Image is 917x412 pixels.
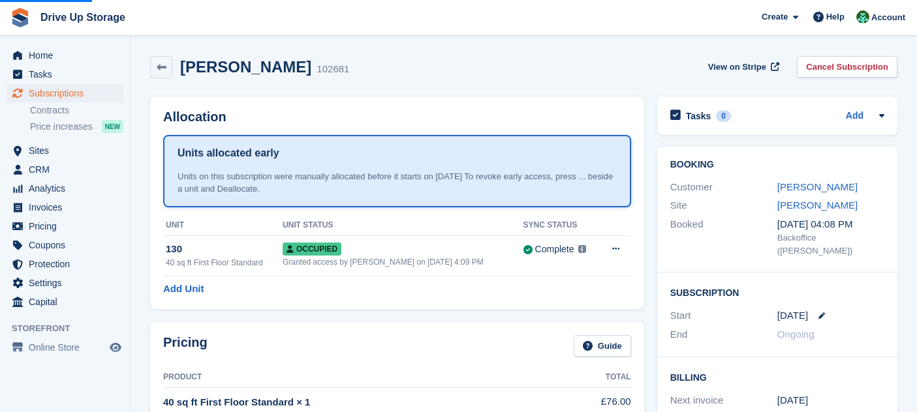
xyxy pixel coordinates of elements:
[283,256,523,268] div: Granted access by [PERSON_NAME] on [DATE] 4:09 PM
[535,243,574,256] div: Complete
[29,179,107,198] span: Analytics
[29,46,107,65] span: Home
[35,7,131,28] a: Drive Up Storage
[108,340,123,355] a: Preview store
[686,110,711,122] h2: Tasks
[166,242,283,257] div: 130
[30,121,93,133] span: Price increases
[7,141,123,160] a: menu
[30,104,123,117] a: Contracts
[29,198,107,216] span: Invoices
[777,308,808,323] time: 2025-08-28 00:00:00 UTC
[871,11,905,24] span: Account
[102,120,123,133] div: NEW
[523,215,598,236] th: Sync Status
[7,160,123,179] a: menu
[670,286,884,299] h2: Subscription
[7,338,123,357] a: menu
[29,160,107,179] span: CRM
[7,46,123,65] a: menu
[574,335,631,357] a: Guide
[7,65,123,83] a: menu
[7,179,123,198] a: menu
[29,293,107,311] span: Capital
[12,322,130,335] span: Storefront
[670,308,777,323] div: Start
[670,160,884,170] h2: Booking
[180,58,311,76] h2: [PERSON_NAME]
[29,338,107,357] span: Online Store
[846,109,863,124] a: Add
[163,367,544,388] th: Product
[762,10,788,23] span: Create
[29,141,107,160] span: Sites
[166,257,283,269] div: 40 sq ft First Floor Standard
[283,215,523,236] th: Unit Status
[670,327,777,342] div: End
[7,84,123,102] a: menu
[777,181,858,192] a: [PERSON_NAME]
[544,367,631,388] th: Total
[716,110,731,122] div: 0
[670,217,777,257] div: Booked
[29,274,107,292] span: Settings
[30,119,123,134] a: Price increases NEW
[777,393,884,408] div: [DATE]
[578,245,586,253] img: icon-info-grey-7440780725fd019a000dd9b08b2336e03edf1995a4989e88bcd33f0948082b44.svg
[178,170,617,196] div: Units on this subscription were manually allocated before it starts on [DATE] To revoke early acc...
[29,84,107,102] span: Subscriptions
[283,243,341,256] span: Occupied
[163,110,631,125] h2: Allocation
[178,145,279,161] h1: Units allocated early
[10,8,30,27] img: stora-icon-8386f47178a22dfd0bd8f6a31ec36ba5ce8667c1dd55bd0f319d3a0aa187defe.svg
[856,10,869,23] img: Camille
[29,236,107,254] span: Coupons
[29,217,107,235] span: Pricing
[163,395,544,410] div: 40 sq ft First Floor Standard × 1
[7,274,123,292] a: menu
[797,56,897,78] a: Cancel Subscription
[703,56,782,78] a: View on Stripe
[163,282,204,297] a: Add Unit
[163,335,208,357] h2: Pricing
[777,231,884,257] div: Backoffice ([PERSON_NAME])
[777,199,858,211] a: [PERSON_NAME]
[777,217,884,232] div: [DATE] 04:08 PM
[708,61,766,74] span: View on Stripe
[7,293,123,311] a: menu
[7,255,123,273] a: menu
[777,329,815,340] span: Ongoing
[826,10,845,23] span: Help
[29,255,107,273] span: Protection
[7,198,123,216] a: menu
[7,236,123,254] a: menu
[670,393,777,408] div: Next invoice
[317,62,349,77] div: 102681
[670,370,884,383] h2: Billing
[670,198,777,213] div: Site
[29,65,107,83] span: Tasks
[670,180,777,195] div: Customer
[163,215,283,236] th: Unit
[7,217,123,235] a: menu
